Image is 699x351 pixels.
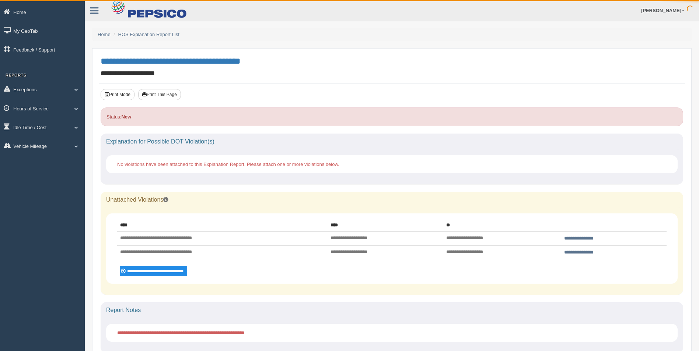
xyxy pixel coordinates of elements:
[101,134,683,150] div: Explanation for Possible DOT Violation(s)
[101,89,134,100] button: Print Mode
[118,32,179,37] a: HOS Explanation Report List
[101,302,683,318] div: Report Notes
[117,162,339,167] span: No violations have been attached to this Explanation Report. Please attach one or more violations...
[101,107,683,126] div: Status:
[98,32,111,37] a: Home
[121,114,131,120] strong: New
[101,192,683,208] div: Unattached Violations
[138,89,181,100] button: Print This Page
